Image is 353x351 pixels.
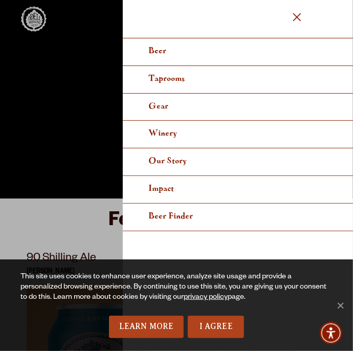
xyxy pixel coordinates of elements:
[123,66,353,94] a: Taprooms
[320,322,342,344] div: Accessibility Menu
[123,94,353,121] a: Gear
[335,300,345,311] span: No
[148,157,187,165] span: Our Story
[148,212,193,220] span: Beer Finder
[123,38,353,66] a: Beer
[188,316,244,338] a: I Agree
[148,47,166,55] span: Beer
[123,176,353,204] a: Impact
[148,102,168,110] span: Gear
[184,294,228,302] a: privacy policy
[292,7,302,29] a: Menu
[123,121,353,148] a: Winery
[123,148,353,176] a: Our Story
[148,185,174,192] span: Impact
[148,75,185,82] span: Taprooms
[148,129,177,137] span: Winery
[123,204,353,231] a: Beer Finder
[109,316,184,338] a: Learn More
[20,272,333,316] div: This site uses cookies to enhance user experience, analyze site usage and provide a personalized ...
